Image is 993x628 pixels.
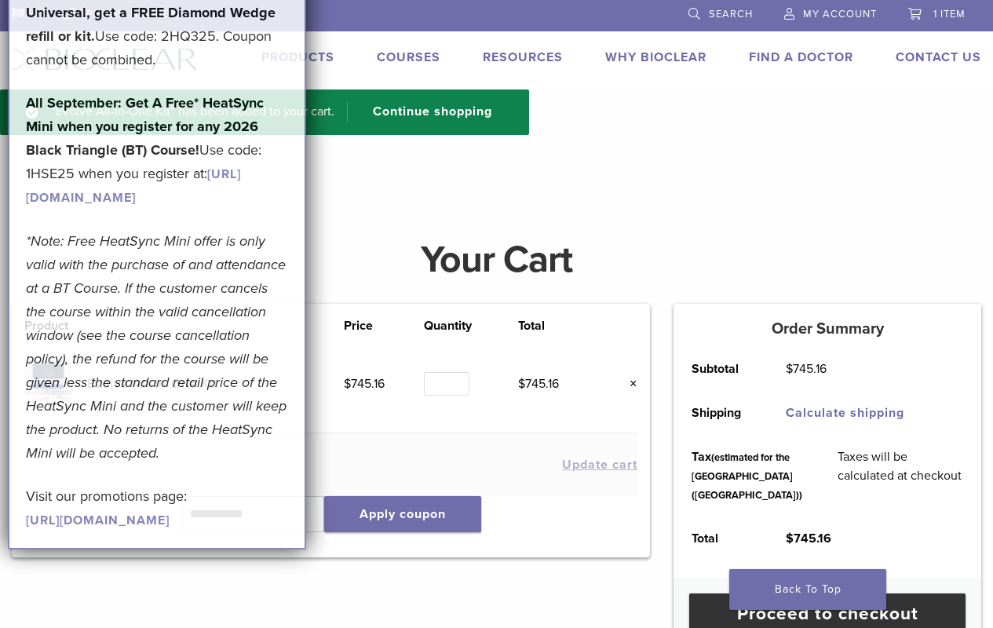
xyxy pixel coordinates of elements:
h5: Order Summary [674,319,981,338]
bdi: 745.16 [786,531,831,546]
bdi: 745.16 [786,361,827,377]
button: Apply coupon [324,496,481,532]
a: Remove this item [617,374,637,394]
span: Search [709,8,753,20]
em: *Note: Free HeatSync Mini offer is only valid with the purchase of and attendance at a BT Course.... [26,232,287,462]
span: $ [786,361,793,377]
span: $ [518,376,525,392]
td: Taxes will be calculated at checkout [820,435,981,517]
span: My Account [803,8,877,20]
bdi: 745.16 [344,376,385,392]
small: (estimated for the [GEOGRAPHIC_DATA] ([GEOGRAPHIC_DATA])) [692,451,802,502]
th: Quantity [424,316,518,335]
a: [URL][DOMAIN_NAME] [26,513,170,528]
th: Shipping [674,391,768,435]
span: 1 item [933,8,966,20]
a: Contact Us [896,49,981,65]
bdi: 745.16 [518,376,559,392]
th: Tax [674,435,820,517]
th: Subtotal [674,347,768,391]
th: Price [344,316,424,335]
button: Update cart [562,458,637,471]
a: Find A Doctor [749,49,853,65]
a: Resources [483,49,563,65]
a: Why Bioclear [605,49,706,65]
th: Total [674,517,768,560]
a: Courses [377,49,440,65]
span: $ [344,376,351,392]
a: Back To Top [729,569,886,610]
p: Use code: 1HSE25 when you register at: [26,91,288,209]
th: Total [518,316,598,335]
strong: All September: Get A Free* HeatSync Mini when you register for any 2026 Black Triangle (BT) Course! [26,94,264,159]
a: Calculate shipping [786,405,904,421]
a: Continue shopping [347,102,504,122]
p: Visit our promotions page: [26,484,288,531]
span: $ [786,531,794,546]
